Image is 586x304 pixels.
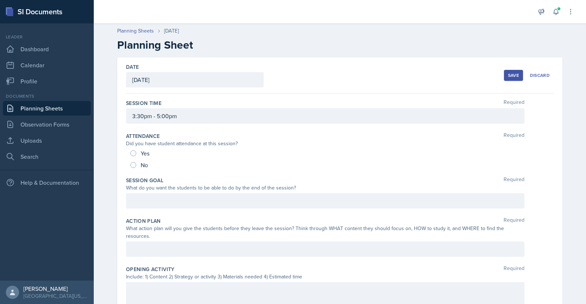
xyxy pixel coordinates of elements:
div: Documents [3,93,91,100]
label: Action Plan [126,217,161,225]
a: Search [3,149,91,164]
label: Attendance [126,132,160,140]
a: Planning Sheets [117,27,154,35]
a: Observation Forms [3,117,91,132]
a: Dashboard [3,42,91,56]
div: Leader [3,34,91,40]
label: Session Time [126,100,162,107]
div: Include: 1) Content 2) Strategy or activity 3) Materials needed 4) Estimated time [126,273,524,281]
div: What do you want the students to be able to do by the end of the session? [126,184,524,192]
button: Discard [526,70,554,81]
span: Yes [141,150,149,157]
div: Did you have student attendance at this session? [126,140,524,147]
span: Required [504,177,524,184]
a: Profile [3,74,91,89]
div: [PERSON_NAME] [23,285,88,292]
div: Discard [530,72,550,78]
label: Opening Activity [126,266,175,273]
div: [DATE] [164,27,179,35]
div: What action plan will you give the students before they leave the session? Think through WHAT con... [126,225,524,240]
span: No [141,161,148,169]
span: Required [504,100,524,107]
h2: Planning Sheet [117,38,563,52]
a: Planning Sheets [3,101,91,116]
button: Save [504,70,523,81]
span: Required [504,266,524,273]
div: Save [508,72,519,78]
a: Uploads [3,133,91,148]
div: Help & Documentation [3,175,91,190]
label: Session Goal [126,177,163,184]
a: Calendar [3,58,91,72]
label: Date [126,63,139,71]
span: Required [504,132,524,140]
div: [GEOGRAPHIC_DATA][US_STATE] in [GEOGRAPHIC_DATA] [23,292,88,300]
p: 3:30pm - 5:00pm [132,112,518,120]
span: Required [504,217,524,225]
